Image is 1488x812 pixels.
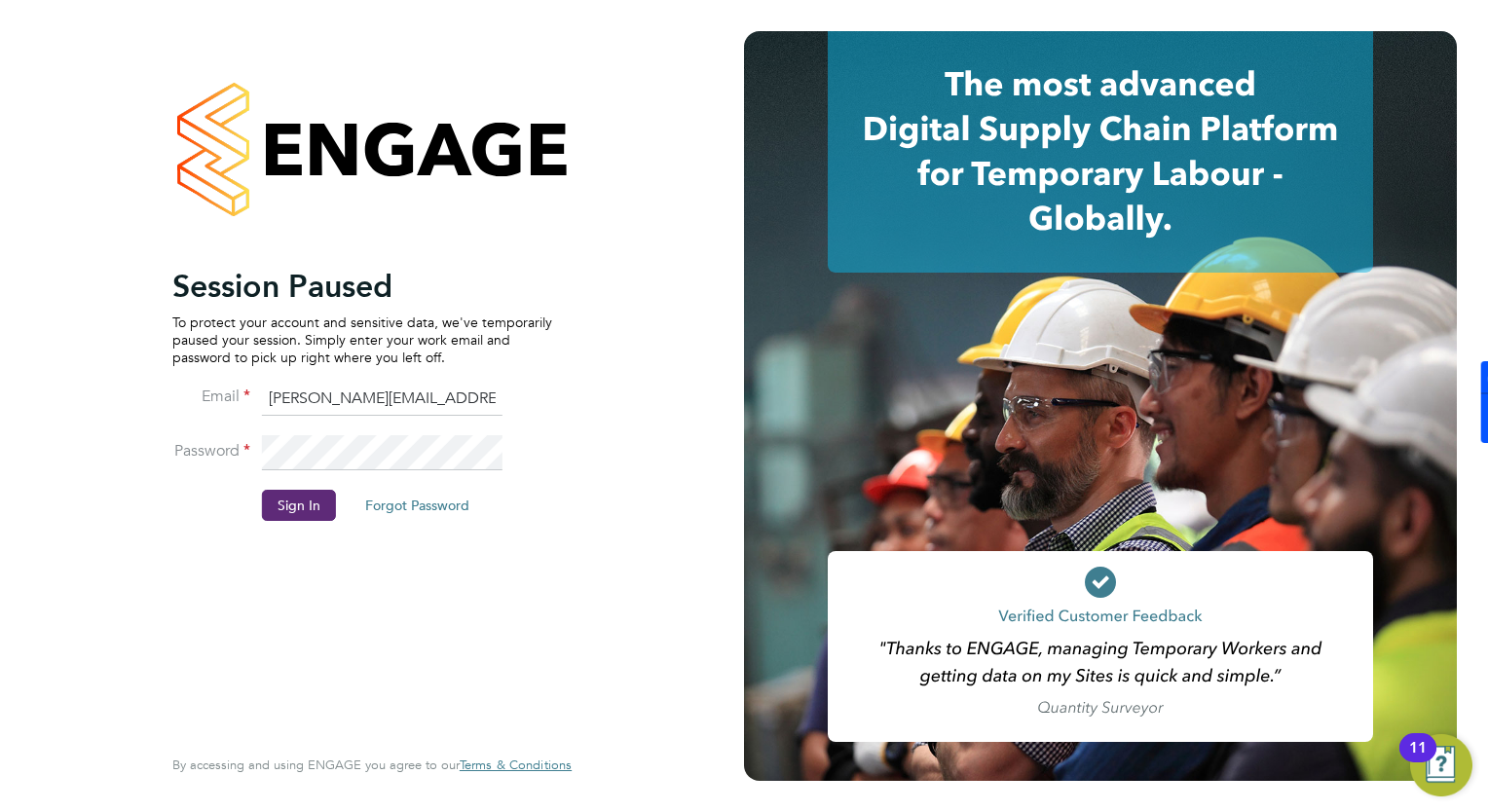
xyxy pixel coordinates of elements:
[172,267,552,306] h2: Session Paused
[172,441,250,461] label: Password
[172,314,552,367] p: To protect your account and sensitive data, we've temporarily paused your session. Simply enter y...
[262,382,502,417] input: Enter your work email...
[172,387,250,407] label: Email
[1410,734,1472,796] button: Open Resource Center, 11 new notifications
[172,757,572,773] span: By accessing and using ENGAGE you agree to our
[350,490,485,521] button: Forgot Password
[460,757,572,773] a: Terms & Conditions
[262,490,336,521] button: Sign In
[460,757,572,773] span: Terms & Conditions
[1409,748,1427,773] div: 11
